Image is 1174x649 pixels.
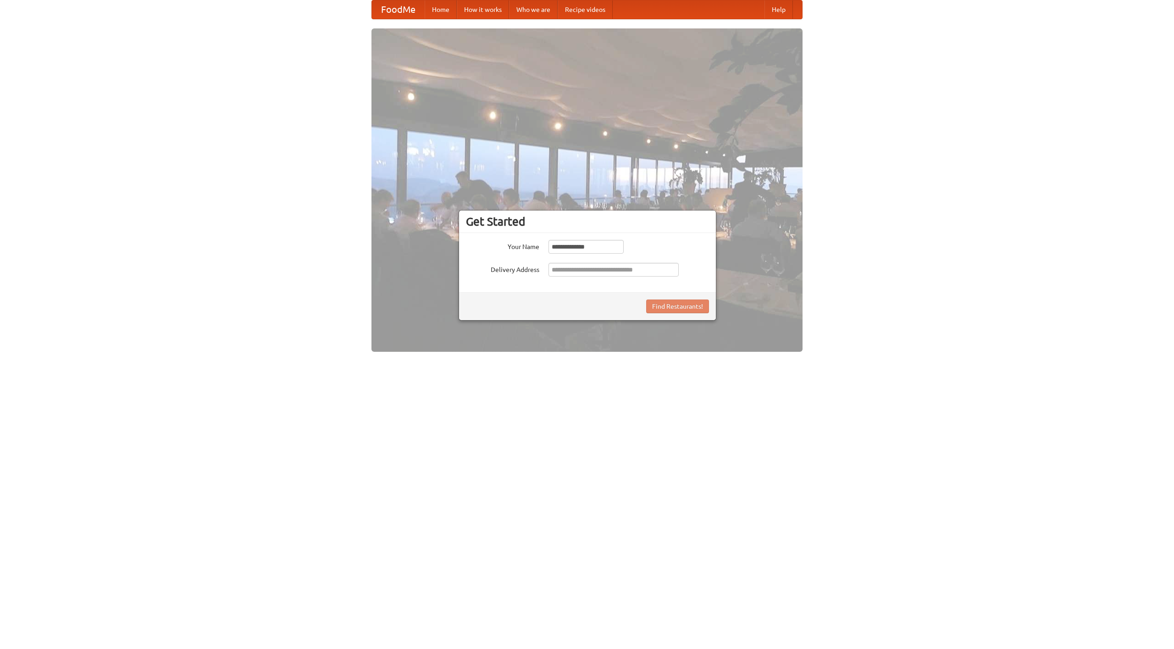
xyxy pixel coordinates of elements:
label: Your Name [466,240,539,251]
a: Who we are [509,0,558,19]
a: FoodMe [372,0,425,19]
a: Recipe videos [558,0,613,19]
a: Home [425,0,457,19]
a: Help [764,0,793,19]
label: Delivery Address [466,263,539,274]
button: Find Restaurants! [646,300,709,313]
a: How it works [457,0,509,19]
h3: Get Started [466,215,709,228]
